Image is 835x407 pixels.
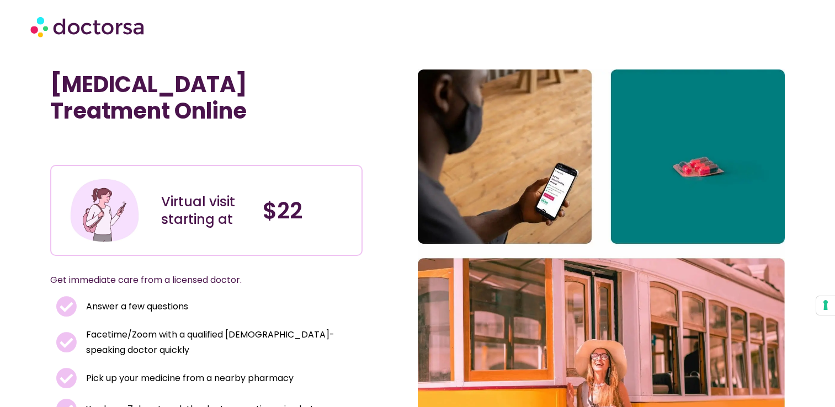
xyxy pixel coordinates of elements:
[263,197,353,224] h4: $22
[816,296,835,315] button: Your consent preferences for tracking technologies
[83,371,294,386] span: Pick up your medicine from a nearby pharmacy
[68,174,141,247] img: Illustration depicting a young woman in a casual outfit, engaged with her smartphone. She has a p...
[83,299,188,314] span: Answer a few questions
[83,327,357,358] span: Facetime/Zoom with a qualified [DEMOGRAPHIC_DATA]-speaking doctor quickly​
[56,141,221,154] iframe: Customer reviews powered by Trustpilot
[50,272,336,288] p: Get immediate care from a licensed doctor.
[50,71,363,124] h1: [MEDICAL_DATA] Treatment Online
[161,193,252,228] div: Virtual visit starting at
